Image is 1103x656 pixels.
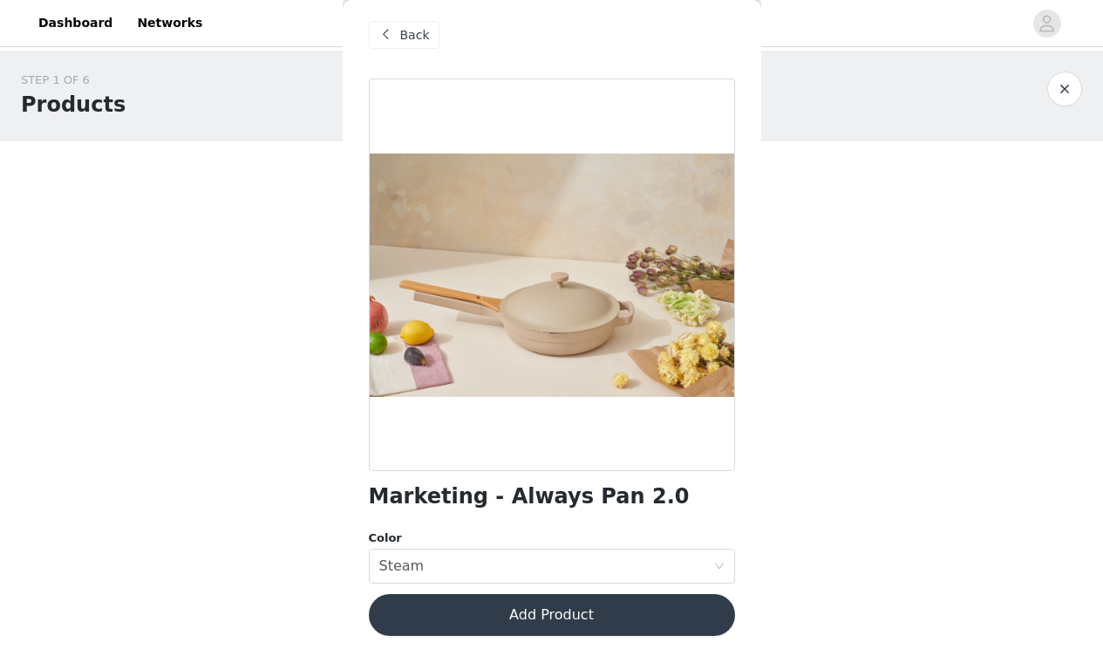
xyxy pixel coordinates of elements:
div: avatar [1038,10,1055,38]
span: Back [400,26,430,44]
a: Dashboard [28,3,123,43]
div: STEP 1 OF 6 [21,72,126,89]
div: Color [369,530,735,547]
h1: Products [21,89,126,120]
h1: Marketing - Always Pan 2.0 [369,485,690,509]
div: Steam [379,550,425,583]
a: Networks [126,3,213,43]
button: Add Product [369,594,735,636]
